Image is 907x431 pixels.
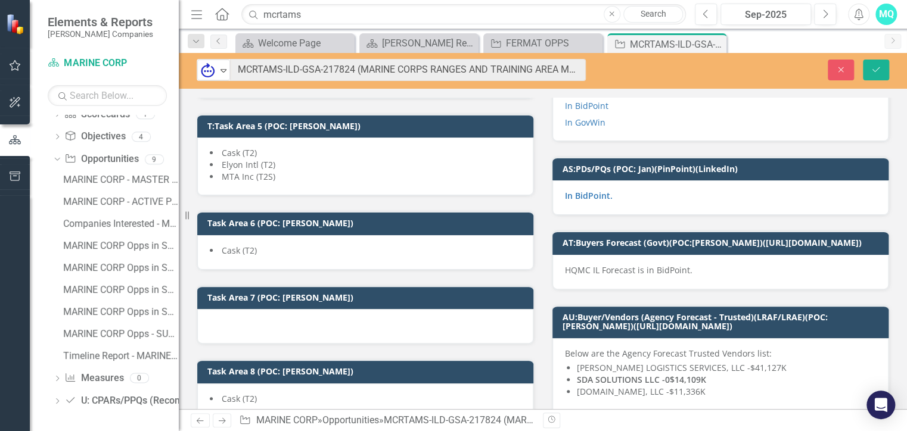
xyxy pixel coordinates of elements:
[63,329,179,339] div: MARINE CORP Opps - SUBMITTED
[565,100,608,111] a: In BidPoint
[565,348,876,360] p: Below are the Agency Forecast Trusted Vendors list:
[60,346,179,366] a: Timeline Report - MARINE CORP
[136,109,155,119] div: 1
[222,147,257,158] span: Cask (T2)
[60,214,179,233] a: Companies Interested - MARINE CORP
[63,241,179,251] div: MARINE CORP Opps in STEP 0
[48,85,167,106] input: Search Below...
[6,14,27,35] img: ClearPoint Strategy
[63,263,179,273] div: MARINE CORP Opps in STEP 1
[64,152,138,166] a: Opportunities
[866,391,895,419] div: Open Intercom Messenger
[48,15,153,29] span: Elements & Reports
[486,36,600,51] a: FERMAT OPPS
[63,307,179,317] div: MARINE CORP Opps in STEP 3
[64,394,279,408] a: U: CPARs/PPQs (Recommended T0/T1/T2/T3)
[132,132,151,142] div: 4
[207,218,527,227] h3: Task Area 6 (POC: [PERSON_NAME])
[577,386,876,398] li: [DOMAIN_NAME], LLC -$11,336K
[201,63,215,77] img: Submitted
[222,171,275,182] span: MTA Inc (T2S)
[130,373,149,383] div: 0
[222,393,257,404] span: Cask (T2)
[577,362,876,374] li: [PERSON_NAME] LOGISTICS SERVICES, LLC -$41,127K
[238,36,352,51] a: Welcome Page
[60,258,179,277] a: MARINE CORP Opps in STEP 1
[565,264,876,276] p: HQMC IL Forecast is in BidPoint.
[63,196,179,207] div: MARINE CORP - ACTIVE PROGRAMS
[623,6,683,23] a: Search
[725,8,807,22] div: Sep-2025
[506,36,600,51] div: FERMAT OPPS
[239,414,533,427] div: » »
[565,190,613,201] a: In BidPoint.
[230,59,586,81] input: This field is required
[630,37,723,52] div: MCRTAMS-ILD-GSA-217824 (MARINE CORPS RANGES AND TRAINING AREA MANAGEMENT SYSTEMS)
[384,414,821,426] div: MCRTAMS-ILD-GSA-217824 (MARINE CORPS RANGES AND TRAINING AREA MANAGEMENT SYSTEMS)
[875,4,897,25] button: MQ
[322,414,379,426] a: Opportunities
[222,159,275,170] span: Elyon Intl (T2)
[64,130,125,143] a: Objectives
[207,121,527,130] h3: T:Task Area 5 (POC: [PERSON_NAME])
[63,218,179,229] div: Companies Interested - MARINE CORP
[63,174,179,185] div: MARINE CORP - MASTER LIST
[565,117,605,128] a: In GovWin
[720,4,811,25] button: Sep-2025
[60,280,179,299] a: MARINE CORP Opps in STEP 2
[241,4,686,25] input: Search ClearPoint...
[577,374,706,385] strong: SDA SOLUTIONS LLC -0$14,109K
[256,414,318,426] a: MARINE CORP
[382,36,476,51] div: [PERSON_NAME] Report Dashboard
[207,293,527,302] h3: Task Area 7 (POC: [PERSON_NAME])
[48,57,167,70] a: MARINE CORP
[362,36,476,51] a: [PERSON_NAME] Report Dashboard
[63,351,179,361] div: Timeline Report - MARINE CORP
[222,245,257,256] span: Cask (T2)
[60,302,179,321] a: MARINE CORP Opps in STEP 3
[60,324,179,343] a: MARINE CORP Opps - SUBMITTED
[48,29,153,39] small: [PERSON_NAME] Companies
[563,164,883,173] h3: AS:PDs/PQs (POC: Jan)(PinPoint)(LinkedIn)
[563,313,883,331] h3: AU:Buyer/Vendors (Agency Forecast - Trusted)(LRAF/LRAE)(POC:[PERSON_NAME])([URL][DOMAIN_NAME])
[145,154,164,164] div: 9
[60,192,179,211] a: MARINE CORP - ACTIVE PROGRAMS
[207,367,527,376] h3: Task Area 8 (POC: [PERSON_NAME])
[64,371,123,385] a: Measures
[60,170,179,189] a: MARINE CORP - MASTER LIST
[63,285,179,295] div: MARINE CORP Opps in STEP 2
[563,238,883,247] h3: AT:Buyers Forecast (Govt)(POC:[PERSON_NAME])([URL][DOMAIN_NAME])
[258,36,352,51] div: Welcome Page
[60,236,179,255] a: MARINE CORP Opps in STEP 0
